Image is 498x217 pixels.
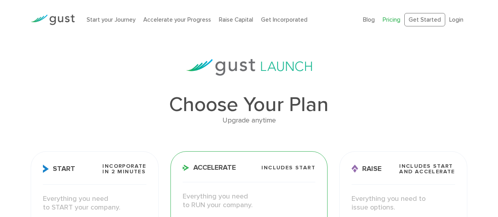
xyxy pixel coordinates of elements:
img: Raise Icon [352,165,358,173]
h1: Choose Your Plan [31,95,467,115]
a: Blog [363,16,375,23]
span: Includes START [261,165,315,171]
a: Raise Capital [219,16,253,23]
a: Accelerate your Progress [143,16,211,23]
span: Incorporate in 2 Minutes [102,163,146,174]
img: Gust Logo [31,15,75,25]
img: Accelerate Icon [183,165,189,171]
p: Everything you need to issue options. [352,195,455,212]
p: Everything you need to RUN your company. [183,192,315,210]
a: Get Started [404,13,445,27]
span: Accelerate [183,164,236,171]
img: Start Icon X2 [43,165,49,173]
span: Raise [352,165,381,173]
div: Upgrade anytime [31,115,467,126]
a: Login [449,16,463,23]
a: Pricing [383,16,400,23]
a: Start your Journey [87,16,135,23]
a: Get Incorporated [261,16,307,23]
img: gust-launch-logos.svg [186,59,312,76]
span: Start [43,165,75,173]
span: Includes START and ACCELERATE [399,163,455,174]
p: Everything you need to START your company. [43,195,146,212]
